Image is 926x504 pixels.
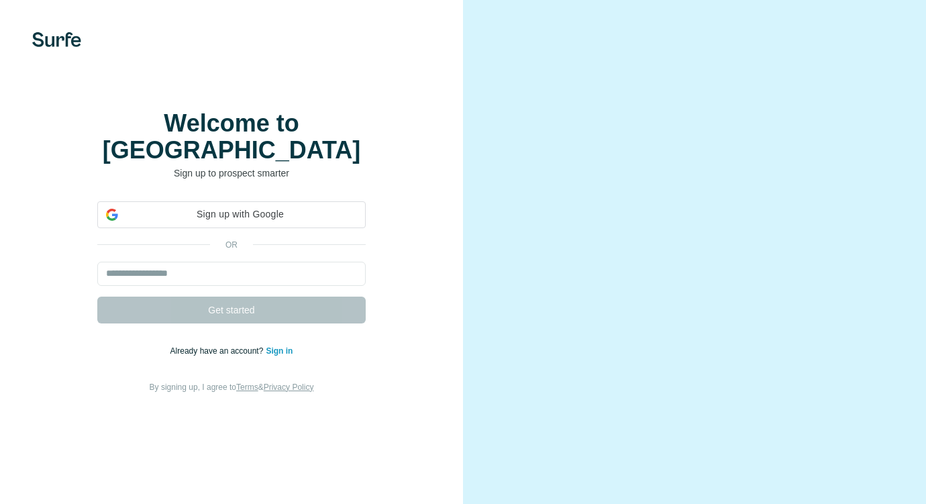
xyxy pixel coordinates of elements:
span: By signing up, I agree to & [150,383,314,392]
div: Sign up with Google [97,201,366,228]
h1: Welcome to [GEOGRAPHIC_DATA] [97,110,366,164]
span: Already have an account? [170,346,266,356]
p: or [210,239,253,251]
span: Sign up with Google [123,207,357,221]
a: Privacy Policy [264,383,314,392]
a: Terms [236,383,258,392]
img: Surfe's logo [32,32,81,47]
a: Sign in [266,346,293,356]
p: Sign up to prospect smarter [97,166,366,180]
